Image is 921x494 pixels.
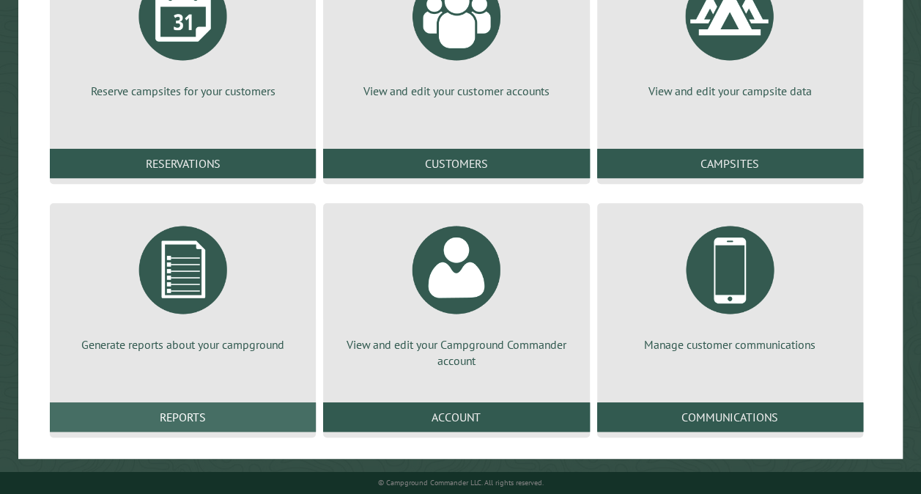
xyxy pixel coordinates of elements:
[615,336,846,353] p: Manage customer communications
[50,149,316,178] a: Reservations
[341,336,572,369] p: View and edit your Campground Commander account
[378,478,544,487] small: © Campground Commander LLC. All rights reserved.
[341,83,572,99] p: View and edit your customer accounts
[341,215,572,369] a: View and edit your Campground Commander account
[615,83,846,99] p: View and edit your campsite data
[597,402,863,432] a: Communications
[615,215,846,353] a: Manage customer communications
[67,83,298,99] p: Reserve campsites for your customers
[50,402,316,432] a: Reports
[67,336,298,353] p: Generate reports about your campground
[323,402,589,432] a: Account
[67,215,298,353] a: Generate reports about your campground
[323,149,589,178] a: Customers
[597,149,863,178] a: Campsites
